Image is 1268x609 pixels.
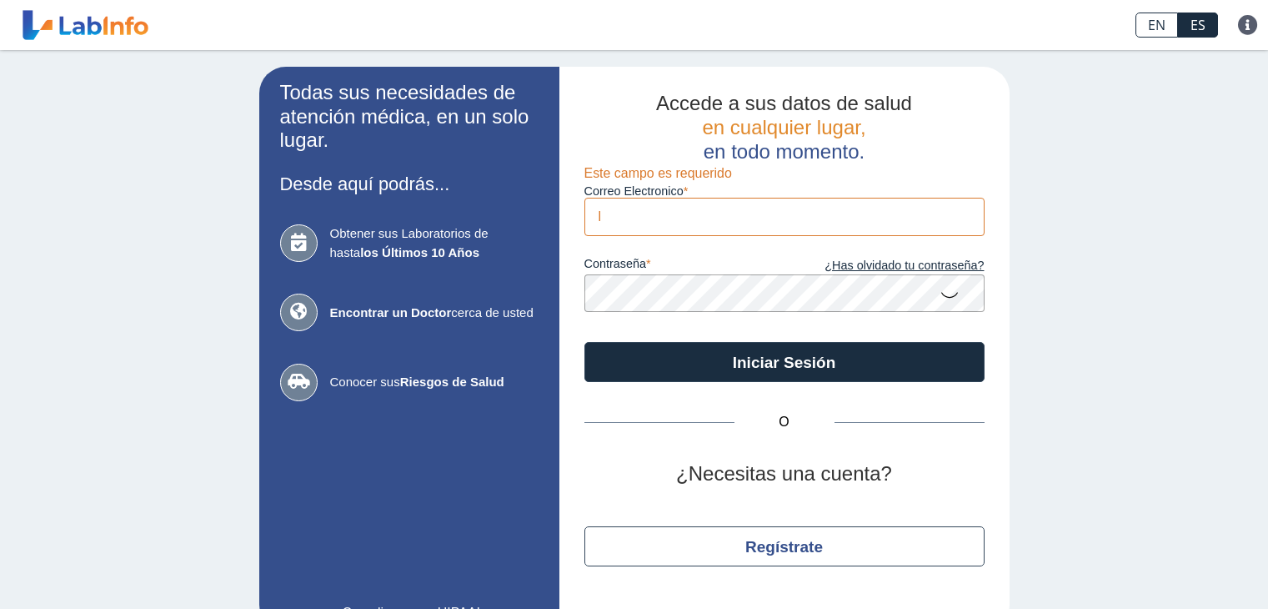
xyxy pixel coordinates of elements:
span: Este campo es requerido [584,166,732,180]
span: en cualquier lugar, [702,116,865,138]
b: Riesgos de Salud [400,375,504,389]
b: Encontrar un Doctor [330,305,452,320]
span: O [734,412,834,432]
h3: Desde aquí podrás... [280,174,539,194]
a: ES [1178,13,1218,38]
label: Correo Electronico [584,184,985,198]
span: Conocer sus [330,373,539,392]
iframe: Help widget launcher [1120,544,1250,591]
span: en todo momento. [704,140,865,163]
span: cerca de usted [330,304,539,323]
h2: ¿Necesitas una cuenta? [584,462,985,486]
label: contraseña [584,257,784,275]
button: Iniciar Sesión [584,342,985,382]
span: Accede a sus datos de salud [656,92,912,114]
h2: Todas sus necesidades de atención médica, en un solo lugar. [280,81,539,153]
b: los Últimos 10 Años [360,245,479,259]
a: ¿Has olvidado tu contraseña? [784,257,985,275]
a: EN [1135,13,1178,38]
button: Regístrate [584,526,985,566]
span: Obtener sus Laboratorios de hasta [330,224,539,262]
